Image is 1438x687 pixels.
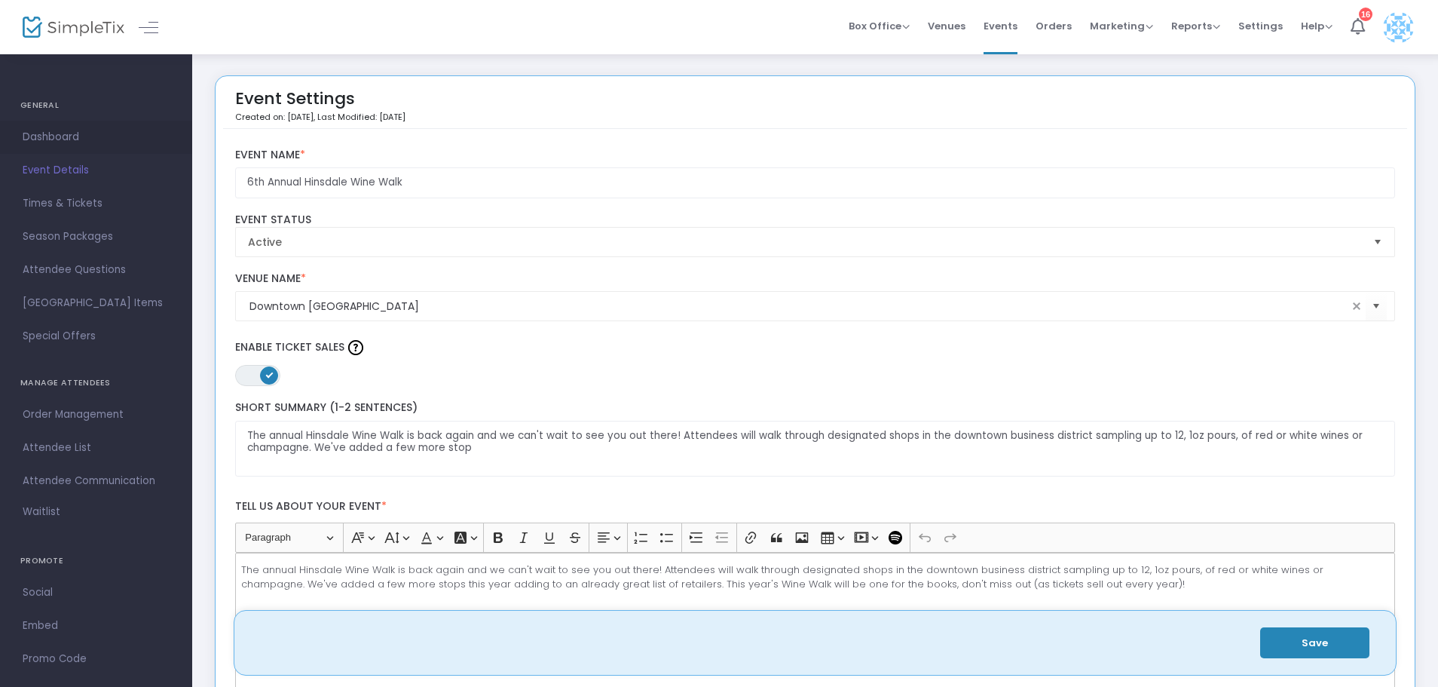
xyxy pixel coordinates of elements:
button: Select [1367,228,1388,256]
span: Short Summary (1-2 Sentences) [235,400,418,415]
label: Tell us about your event [228,492,1403,523]
button: Save [1260,627,1369,658]
span: , Last Modified: [DATE] [314,111,405,123]
button: Select [1366,291,1387,322]
label: Event Status [235,213,1396,227]
span: Venues [928,7,965,45]
span: Embed [23,616,170,636]
button: Paragraph [238,526,340,550]
span: Times & Tickets [23,194,170,213]
p: Created on: [DATE] [235,111,405,124]
span: ON [265,371,273,379]
span: Box Office [849,19,910,33]
span: Marketing [1090,19,1153,33]
span: Paragraph [245,529,323,547]
span: Promo Code [23,649,170,669]
span: Active [248,235,1362,250]
label: Enable Ticket Sales [235,336,1396,359]
div: 16 [1359,8,1372,21]
div: Event Settings [235,84,405,128]
h4: GENERAL [20,90,172,121]
span: Event Details [23,161,170,180]
span: clear [1348,297,1366,315]
span: Help [1301,19,1332,33]
h4: MANAGE ATTENDEES [20,368,172,398]
span: Reports [1171,19,1220,33]
p: The annual Hinsdale Wine Walk is back again and we can't wait to see you out there! Attendees wil... [241,563,1388,592]
span: Season Packages [23,227,170,247]
span: Attendee List [23,438,170,458]
span: Dashboard [23,127,170,147]
span: Waitlist [23,505,60,520]
span: Attendee Questions [23,260,170,280]
label: Event Name [235,149,1396,162]
span: [GEOGRAPHIC_DATA] Items [23,293,170,313]
span: Order Management [23,405,170,425]
label: Venue Name [235,272,1396,286]
input: Select Venue [249,299,1348,314]
input: Enter Event Name [235,167,1396,198]
span: Social [23,583,170,603]
div: Editor toolbar [235,523,1396,553]
span: Special Offers [23,327,170,346]
h4: PROMOTE [20,546,172,576]
span: Attendee Communication [23,471,170,491]
span: Orders [1036,7,1072,45]
span: Settings [1238,7,1283,45]
img: question-mark [348,340,363,355]
span: Events [984,7,1017,45]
